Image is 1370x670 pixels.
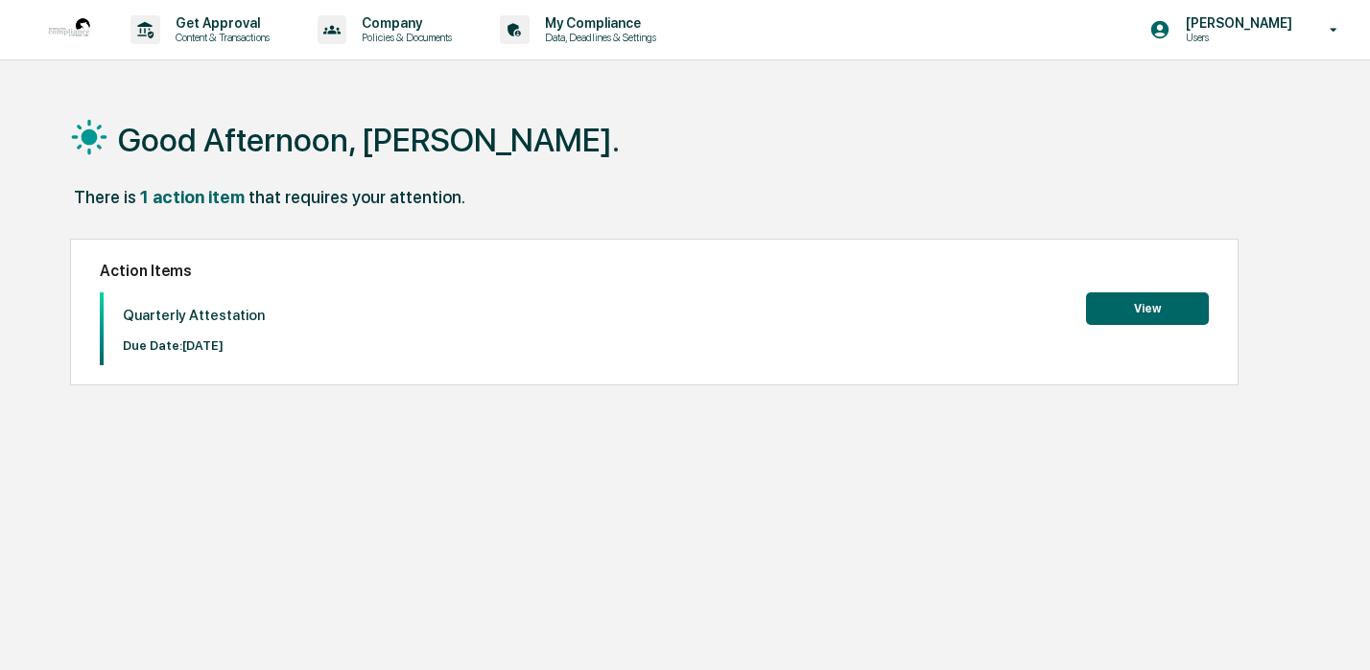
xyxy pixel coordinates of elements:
[1170,15,1302,31] p: [PERSON_NAME]
[100,262,1210,280] h2: Action Items
[1086,298,1209,316] a: View
[346,15,461,31] p: Company
[160,15,279,31] p: Get Approval
[530,31,666,44] p: Data, Deadlines & Settings
[46,7,92,53] img: logo
[160,31,279,44] p: Content & Transactions
[248,187,465,207] div: that requires your attention.
[346,31,461,44] p: Policies & Documents
[123,307,265,324] p: Quarterly Attestation
[123,338,265,353] p: Due Date: [DATE]
[1170,31,1302,44] p: Users
[74,187,136,207] div: There is
[140,187,245,207] div: 1 action item
[118,121,620,159] h1: Good Afternoon, [PERSON_NAME].
[530,15,666,31] p: My Compliance
[1086,292,1209,325] button: View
